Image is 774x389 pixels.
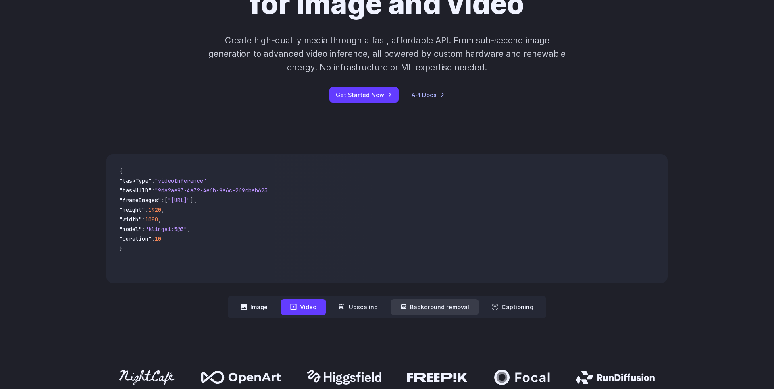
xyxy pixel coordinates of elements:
[161,197,164,204] span: :
[155,177,206,184] span: "videoInference"
[187,226,190,233] span: ,
[119,187,152,194] span: "taskUUID"
[148,206,161,213] span: 1920
[119,226,142,233] span: "model"
[119,216,142,223] span: "width"
[142,226,145,233] span: :
[119,245,123,252] span: }
[158,216,161,223] span: ,
[119,206,145,213] span: "height"
[155,235,161,242] span: 10
[155,187,277,194] span: "9da2ae93-4a32-4e6b-9a6c-2f9cbeb62301"
[168,197,190,204] span: "[URL]"
[193,197,197,204] span: ,
[482,299,543,315] button: Captioning
[329,87,399,103] a: Get Started Now
[119,168,123,175] span: {
[161,206,164,213] span: ,
[164,197,168,204] span: [
[152,177,155,184] span: :
[152,187,155,194] span: :
[281,299,326,315] button: Video
[190,197,193,204] span: ]
[208,34,567,74] p: Create high-quality media through a fast, affordable API. From sub-second image generation to adv...
[119,235,152,242] span: "duration"
[412,90,445,99] a: API Docs
[119,197,161,204] span: "frameImages"
[329,299,387,315] button: Upscaling
[206,177,210,184] span: ,
[142,216,145,223] span: :
[145,226,187,233] span: "klingai:5@3"
[231,299,277,315] button: Image
[145,216,158,223] span: 1080
[152,235,155,242] span: :
[119,177,152,184] span: "taskType"
[145,206,148,213] span: :
[391,299,479,315] button: Background removal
